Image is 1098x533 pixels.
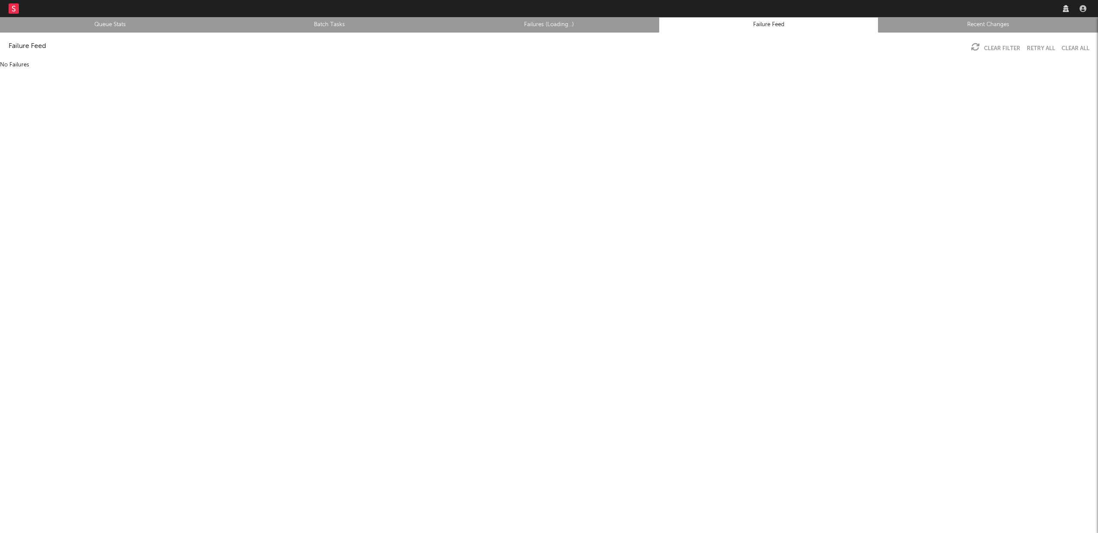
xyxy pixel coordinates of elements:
[1062,46,1089,51] button: Clear All
[984,46,1020,51] a: Clear Filter
[444,20,654,30] a: Failures (Loading...)
[5,20,215,30] a: Queue Stats
[224,20,434,30] a: Batch Tasks
[9,41,46,51] div: Failure Feed
[664,20,874,30] a: Failure Feed
[1027,46,1055,51] button: Retry All
[883,20,1093,30] a: Recent Changes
